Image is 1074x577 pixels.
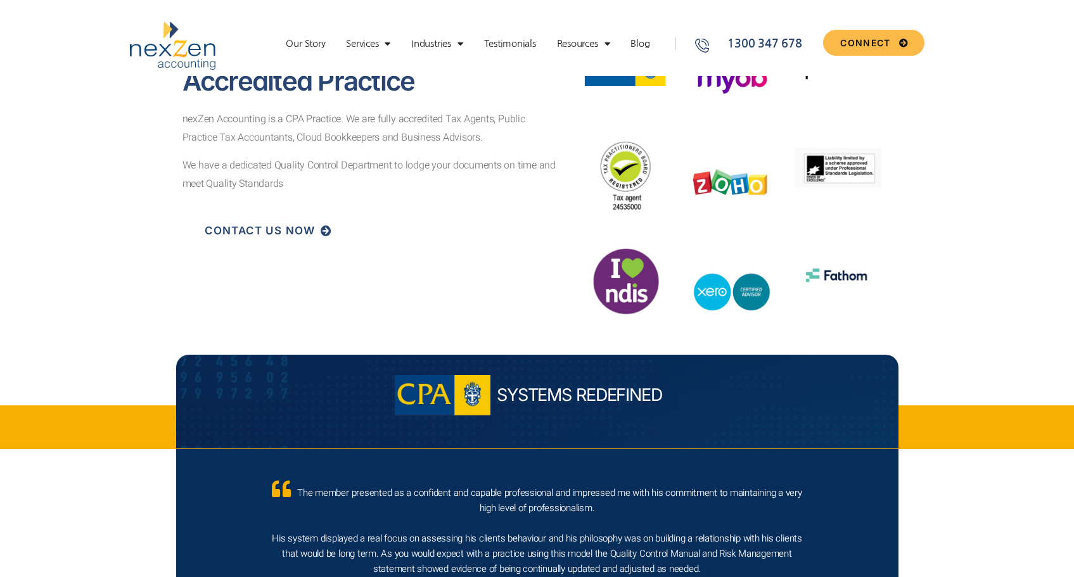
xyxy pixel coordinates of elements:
[693,35,819,53] a: 1300 347 678
[478,37,542,50] a: Testimonials
[182,156,559,193] p: We have a dedicated Quality Control Department to lodge your documents on time and meet Quality S...
[823,30,924,56] a: CONNECT
[182,110,559,147] p: nexZen Accounting is a CPA Practice. We are fully accredited Tax Agents, Public Practice Tax Acco...
[405,37,469,50] a: Industries
[840,39,890,48] span: CONNECT
[551,37,617,50] a: Resources
[724,35,802,53] span: 1300 347 678
[340,37,397,50] a: Services
[205,225,315,236] span: CONTACT US NOW
[186,216,352,246] a: CONTACT US NOW
[624,37,656,50] a: Blog
[279,37,331,50] a: Our Story
[497,385,898,405] h2: SYSTEMS REDEFINED
[267,37,668,50] nav: Menu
